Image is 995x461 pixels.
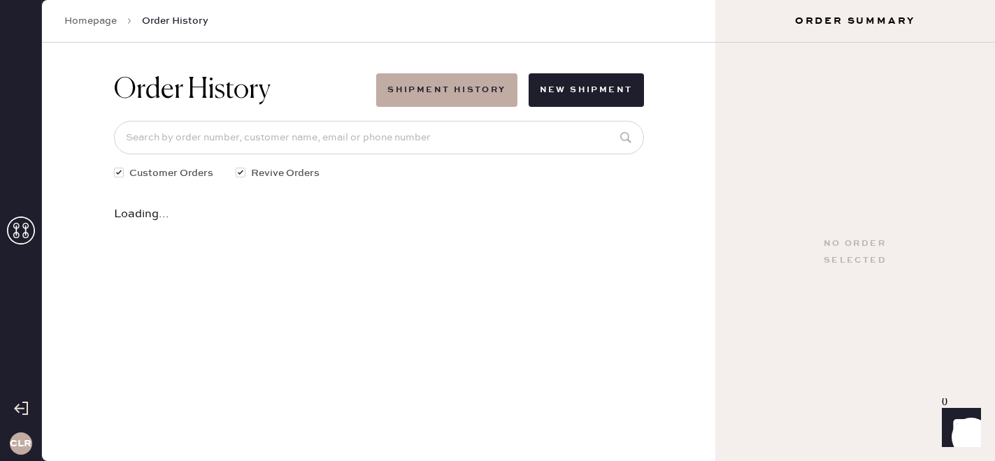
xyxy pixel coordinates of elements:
[529,73,644,107] button: New Shipment
[114,73,271,107] h1: Order History
[251,166,320,181] span: Revive Orders
[129,166,213,181] span: Customer Orders
[64,14,117,28] a: Homepage
[114,209,644,220] div: Loading...
[824,235,887,269] div: No order selected
[142,14,208,28] span: Order History
[929,398,989,458] iframe: Front Chat
[114,121,644,154] input: Search by order number, customer name, email or phone number
[715,14,995,28] h3: Order Summary
[376,73,517,107] button: Shipment History
[10,439,31,448] h3: CLR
